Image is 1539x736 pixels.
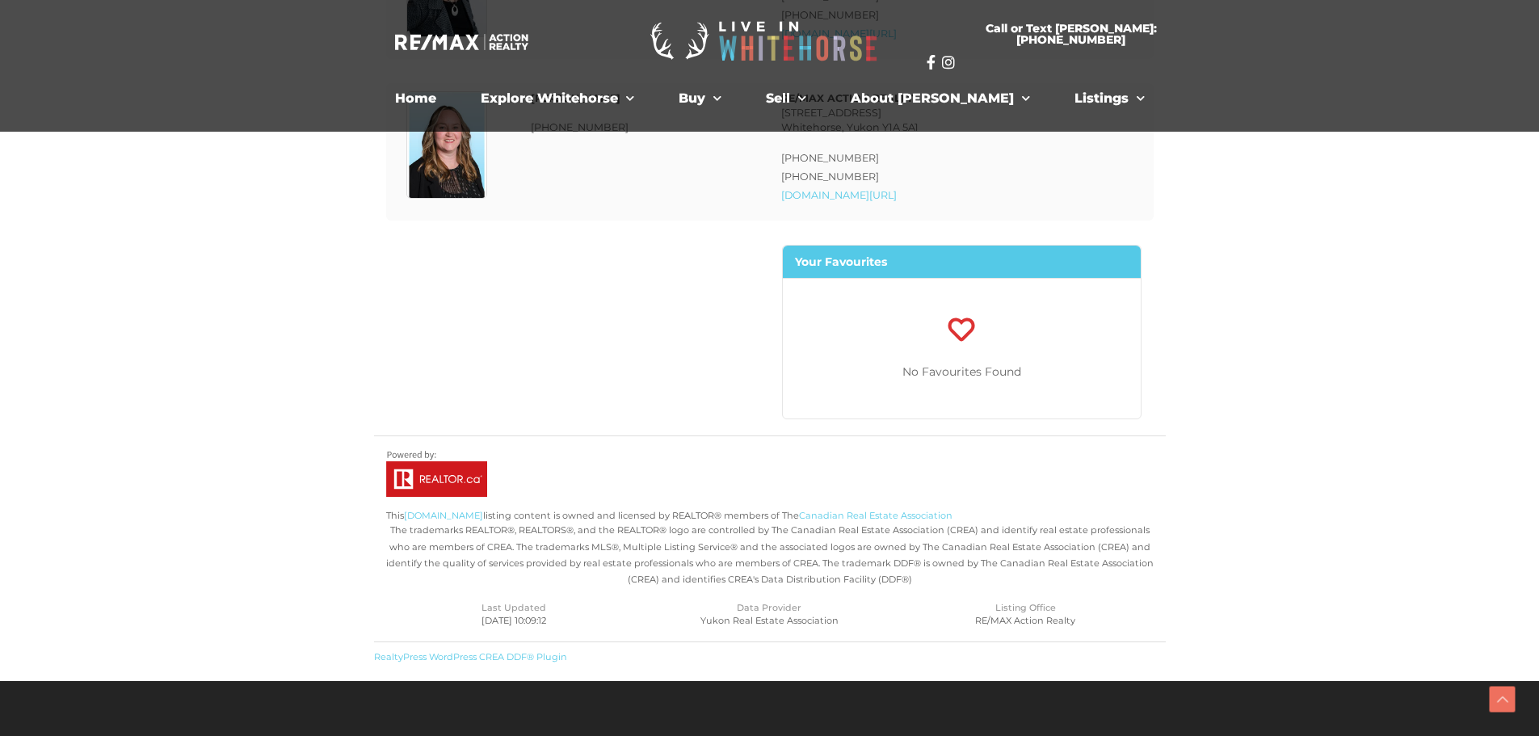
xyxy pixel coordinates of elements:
[641,595,898,627] div: Yukon Real Estate Association
[404,510,483,521] a: [DOMAIN_NAME]
[781,152,879,164] span: [PHONE_NUMBER]
[995,595,1056,612] label: Listing Office
[927,13,1216,55] a: Call or Text [PERSON_NAME]: [PHONE_NUMBER]
[374,651,567,662] a: RealtyPress WordPress CREA DDF® Plugin
[386,595,642,627] div: [DATE] 10:09:12
[383,83,448,116] a: Home
[326,83,1214,116] nav: Menu
[781,170,879,183] span: [PHONE_NUMBER]
[754,83,818,116] a: Sell
[386,522,1154,587] p: The trademarks REALTOR®, REALTORS®, and the REALTOR® logo are controlled by The Canadian Real Est...
[946,23,1196,45] span: Call or Text [PERSON_NAME]: [PHONE_NUMBER]
[386,448,487,497] img: Powered by: REALTOR.ca
[807,362,1116,382] p: No Favourites Found
[795,254,887,269] strong: Your Favourites
[386,497,1154,522] div: This listing content is owned and licensed by REALTOR® members of The
[481,595,546,612] label: Last Updated
[469,83,646,116] a: Explore Whitehorse
[1062,83,1157,116] a: Listings
[839,83,1042,116] a: About [PERSON_NAME]
[898,595,1154,627] div: RE/MAX Action Realty
[666,83,734,116] a: Buy
[406,91,487,199] img: Agent-2174225-LargePhoto.jpg
[781,189,897,201] a: [DOMAIN_NAME][URL]
[799,510,952,521] a: Canadian Real Estate Association
[737,595,801,612] label: Data Provider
